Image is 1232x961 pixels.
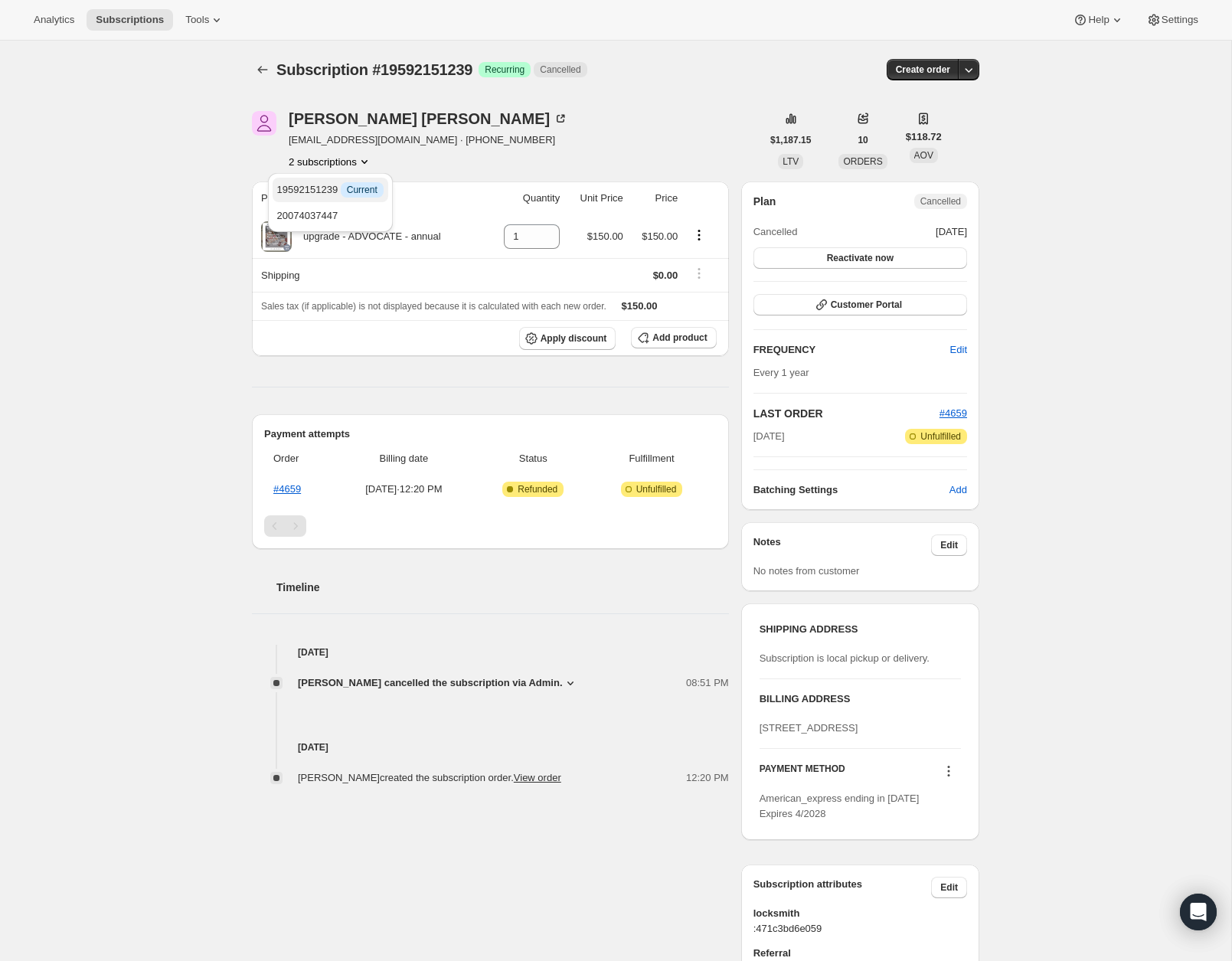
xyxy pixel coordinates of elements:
div: [PERSON_NAME] [PERSON_NAME] [289,111,568,126]
span: $118.72 [906,129,942,145]
span: Refunded [518,483,557,495]
th: Unit Price [564,181,628,215]
span: 19592151239 [277,184,384,195]
span: Subscription is local pickup or delivery. [760,652,930,664]
span: 08:51 PM [686,675,729,691]
th: Price [628,181,682,215]
button: Add [940,478,976,502]
button: Shipping actions [687,265,711,282]
span: $150.00 [622,300,658,312]
nav: Pagination [264,515,717,537]
span: ORDERS [843,156,882,167]
span: 12:20 PM [686,770,729,786]
a: #4659 [273,483,301,495]
h3: BILLING ADDRESS [760,691,961,707]
span: [DATE] [753,429,785,444]
span: Tools [185,14,209,26]
button: [PERSON_NAME] cancelled the subscription via Admin. [298,675,578,691]
span: $1,187.15 [770,134,811,146]
button: Subscriptions [87,9,173,31]
span: Edit [940,539,958,551]
h6: Batching Settings [753,482,949,498]
h3: PAYMENT METHOD [760,763,845,783]
h3: Notes [753,534,932,556]
span: Cancelled [920,195,961,208]
button: Edit [931,534,967,556]
h2: Plan [753,194,776,209]
button: Tools [176,9,234,31]
button: Reactivate now [753,247,967,269]
span: Add product [652,332,707,344]
button: Subscriptions [252,59,273,80]
span: LTV [783,156,799,167]
button: Product actions [289,154,372,169]
span: Edit [950,342,967,358]
span: Apply discount [541,332,607,345]
h2: LAST ORDER [753,406,940,421]
span: Add [949,482,967,498]
span: American_express ending in [DATE] Expires 4/2028 [760,793,920,819]
span: 20074037447 [277,210,338,221]
span: Help [1088,14,1109,26]
h4: [DATE] [252,645,729,660]
span: Reactivate now [827,252,894,264]
button: Customer Portal [753,294,967,315]
span: Referral [753,946,967,961]
span: Subscriptions [96,14,164,26]
span: Fulfillment [596,451,707,466]
button: Analytics [25,9,83,31]
span: Cancelled [753,224,798,240]
span: Settings [1162,14,1198,26]
span: Kelly LaMotte [252,111,276,136]
span: No notes from customer [753,565,860,577]
span: Create order [896,64,950,76]
h4: [DATE] [252,740,729,755]
button: #4659 [940,406,967,421]
span: locksmith [753,906,967,921]
span: Cancelled [540,64,580,76]
h3: SHIPPING ADDRESS [760,622,961,637]
span: Recurring [485,64,524,76]
span: Status [479,451,587,466]
span: Every 1 year [753,367,809,378]
button: 10 [848,129,877,151]
th: Order [264,442,333,476]
button: $1,187.15 [761,129,820,151]
span: [EMAIL_ADDRESS][DOMAIN_NAME] · [PHONE_NUMBER] [289,132,568,148]
span: Billing date [338,451,471,466]
span: Analytics [34,14,74,26]
button: Add product [631,327,716,348]
span: [DATE] [936,224,967,240]
button: 20074037447 [273,204,388,228]
button: Create order [887,59,959,80]
button: 19592151239 InfoCurrent [273,178,388,202]
span: Customer Portal [831,299,902,311]
h2: Payment attempts [264,427,717,442]
span: AOV [914,150,933,161]
span: Edit [940,881,958,894]
span: $150.00 [587,230,623,242]
span: $0.00 [653,270,678,281]
th: Product [252,181,485,215]
button: Help [1064,9,1133,31]
span: 10 [858,134,868,146]
span: [PERSON_NAME] cancelled the subscription via Admin. [298,675,563,691]
h3: Subscription attributes [753,877,932,898]
span: [STREET_ADDRESS] [760,722,858,734]
th: Quantity [485,181,564,215]
a: View order [514,772,561,783]
button: Edit [941,338,976,362]
button: Settings [1137,9,1207,31]
span: $150.00 [642,230,678,242]
h2: Timeline [276,580,729,595]
div: upgrade - ADVOCATE - annual [292,229,441,244]
span: :471c3bd6e059 [753,921,967,936]
span: Sales tax (if applicable) is not displayed because it is calculated with each new order. [261,301,606,312]
span: Unfulfilled [920,430,961,443]
a: #4659 [940,407,967,419]
span: [DATE] · 12:20 PM [338,482,471,497]
span: Subscription #19592151239 [276,61,472,78]
span: [PERSON_NAME] created the subscription order. [298,772,561,783]
span: Current [347,184,377,196]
